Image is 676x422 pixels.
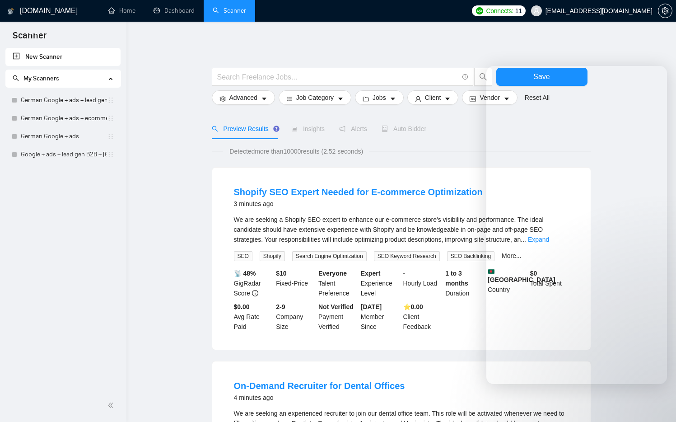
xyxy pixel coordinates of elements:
div: Duration [443,268,486,298]
span: bars [286,95,293,102]
span: caret-down [337,95,344,102]
span: Shopify [260,251,285,261]
li: German Google + ads [5,127,121,145]
li: Google + ads + lead gen B2B + Europe [5,145,121,164]
a: Google + ads + lead gen B2B + [GEOGRAPHIC_DATA] [21,145,107,164]
span: search [475,73,492,81]
div: Company Size [274,302,317,332]
div: Tooltip anchor [272,125,280,133]
span: area-chart [291,126,298,132]
span: robot [382,126,388,132]
span: SEO Backlinking [447,251,494,261]
button: folderJobscaret-down [355,90,404,105]
span: Preview Results [212,125,277,132]
div: Country [486,268,528,298]
iframe: Intercom live chat [645,391,667,413]
b: Not Verified [318,303,354,310]
b: $ 10 [276,270,286,277]
span: holder [107,97,114,104]
a: German Google + ads + ecommerce [21,109,107,127]
span: Job Category [296,93,334,103]
span: Detected more than 10000 results (2.52 seconds) [223,146,369,156]
span: Auto Bidder [382,125,426,132]
a: setting [658,7,672,14]
div: We are seeking a Shopify SEO expert to enhance our e-commerce store's visibility and performance.... [234,215,569,244]
button: search [474,68,492,86]
a: German Google + ads + lead gen B2B [21,91,107,109]
a: homeHome [108,7,135,14]
span: folder [363,95,369,102]
span: info-circle [252,290,258,296]
a: dashboardDashboard [154,7,195,14]
span: Vendor [480,93,499,103]
span: user [415,95,421,102]
a: Shopify SEO Expert Needed for E-commerce Optimization [234,187,483,197]
span: My Scanners [23,75,59,82]
button: setting [658,4,672,18]
a: On-Demand Recruiter for Dental Offices [234,381,405,391]
span: caret-down [261,95,267,102]
span: setting [219,95,226,102]
span: caret-down [444,95,451,102]
a: New Scanner [13,48,113,66]
span: Insights [291,125,325,132]
button: idcardVendorcaret-down [462,90,517,105]
div: Member Since [359,302,401,332]
b: [DATE] [361,303,382,310]
span: search [13,75,19,81]
div: Payment Verified [317,302,359,332]
input: Search Freelance Jobs... [217,71,458,83]
span: double-left [107,401,117,410]
div: Talent Preference [317,268,359,298]
span: Scanner [5,29,54,48]
div: Fixed-Price [274,268,317,298]
div: Client Feedback [401,302,444,332]
b: ⭐️ 0.00 [403,303,423,310]
img: logo [8,4,14,19]
span: Search Engine Optimization [292,251,367,261]
button: userClientcaret-down [407,90,459,105]
b: 📡 48% [234,270,256,277]
span: Advanced [229,93,257,103]
span: holder [107,115,114,122]
span: SEO Keyword Research [374,251,440,261]
span: holder [107,133,114,140]
div: GigRadar Score [232,268,275,298]
span: search [212,126,218,132]
div: 3 minutes ago [234,198,483,209]
span: notification [339,126,345,132]
div: 4 minutes ago [234,392,405,403]
span: info-circle [462,74,468,80]
b: 2-9 [276,303,285,310]
button: settingAdvancedcaret-down [212,90,275,105]
b: 1 to 3 months [445,270,468,287]
span: SEO [234,251,252,261]
li: German Google + ads + lead gen B2B [5,91,121,109]
span: My Scanners [13,75,59,82]
b: $0.00 [234,303,250,310]
a: searchScanner [213,7,246,14]
span: caret-down [390,95,396,102]
b: Expert [361,270,381,277]
a: German Google + ads [21,127,107,145]
span: holder [107,151,114,158]
span: idcard [470,95,476,102]
span: 11 [515,6,522,16]
span: setting [658,7,672,14]
span: We are seeking a Shopify SEO expert to enhance our e-commerce store's visibility and performance.... [234,216,544,243]
button: barsJob Categorycaret-down [279,90,351,105]
div: Hourly Load [401,268,444,298]
li: German Google + ads + ecommerce [5,109,121,127]
span: Client [425,93,441,103]
img: upwork-logo.png [476,7,483,14]
div: Avg Rate Paid [232,302,275,332]
span: Connects: [486,6,513,16]
span: Jobs [373,93,386,103]
b: Everyone [318,270,347,277]
span: Alerts [339,125,367,132]
b: - [403,270,406,277]
iframe: Intercom live chat [486,66,667,384]
li: New Scanner [5,48,121,66]
div: Experience Level [359,268,401,298]
span: user [533,8,540,14]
